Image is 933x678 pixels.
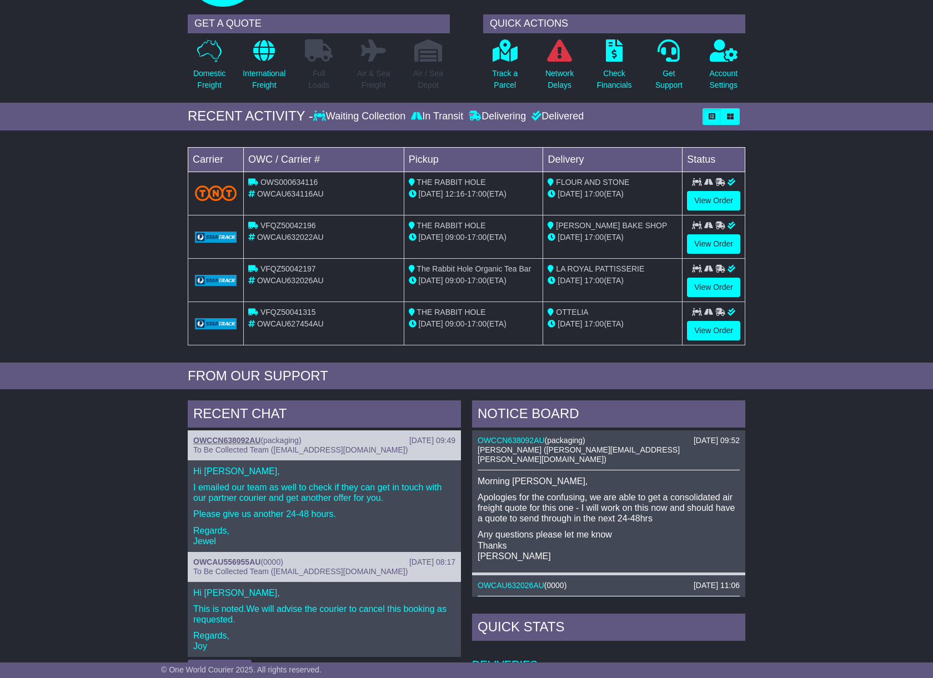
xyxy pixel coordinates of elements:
p: Account Settings [710,68,738,91]
span: 17:00 [467,233,486,242]
div: [DATE] 09:49 [409,436,455,445]
span: [DATE] [558,233,582,242]
span: The Rabbit Hole Organic Tea Bar [417,264,531,273]
span: [DATE] [558,319,582,328]
div: (ETA) [548,318,678,330]
div: QUICK ACTIONS [483,14,745,33]
span: OWCAU627454AU [257,319,324,328]
div: [DATE] 08:17 [409,558,455,567]
a: CheckFinancials [596,39,633,97]
p: Morning [PERSON_NAME], [478,476,740,486]
a: View Order [687,321,740,340]
td: Status [683,147,745,172]
span: [DATE] [558,276,582,285]
span: 09:00 [445,233,465,242]
div: ( ) [478,436,740,445]
p: Air & Sea Freight [357,68,390,91]
span: 17:00 [584,189,604,198]
p: Domestic Freight [193,68,225,91]
td: Pickup [404,147,543,172]
span: [DATE] [419,276,443,285]
span: 17:00 [584,276,604,285]
span: VFQZ50042196 [260,221,316,230]
img: GetCarrierServiceLogo [195,275,237,286]
span: OWCAU632026AU [257,276,324,285]
a: GetSupport [655,39,683,97]
td: OWC / Carrier # [244,147,404,172]
span: [DATE] [419,233,443,242]
span: THE RABBIT HOLE [417,178,485,187]
a: OWCCN638092AU [193,436,260,445]
a: OWCCN638092AU [478,436,545,445]
p: Air / Sea Depot [413,68,443,91]
div: ( ) [193,558,455,567]
a: Track aParcel [491,39,518,97]
div: ( ) [478,581,740,590]
span: [PERSON_NAME] ([PERSON_NAME][EMAIL_ADDRESS][PERSON_NAME][DOMAIN_NAME]) [478,445,680,464]
p: Get Support [655,68,683,91]
div: GET A QUOTE [188,14,450,33]
a: DomesticFreight [193,39,226,97]
span: 09:00 [445,319,465,328]
td: Deliveries [472,644,745,672]
p: I emailed our team as well to check if they can get in touch with our partner courier and get ano... [193,482,455,503]
p: Any questions please let me know Thanks [PERSON_NAME] [478,529,740,561]
div: - (ETA) [409,275,539,287]
span: To Be Collected Team ([EMAIL_ADDRESS][DOMAIN_NAME]) [193,567,408,576]
p: Regards, Joy [193,630,455,651]
div: - (ETA) [409,318,539,330]
span: 0000 [547,581,564,590]
div: RECENT ACTIVITY - [188,108,313,124]
p: Track a Parcel [492,68,518,91]
span: To Be Collected Team ([EMAIL_ADDRESS][DOMAIN_NAME]) [193,445,408,454]
div: NOTICE BOARD [472,400,745,430]
td: Delivery [543,147,683,172]
div: ( ) [193,436,455,445]
div: - (ETA) [409,232,539,243]
span: FLOUR AND STONE [556,178,629,187]
span: 17:00 [584,319,604,328]
a: AccountSettings [709,39,739,97]
p: Full Loads [305,68,333,91]
img: GetCarrierServiceLogo [195,232,237,243]
div: - (ETA) [409,188,539,200]
span: 17:00 [467,319,486,328]
td: Carrier [188,147,244,172]
span: 17:00 [467,276,486,285]
span: OTTELIA [556,308,588,317]
p: International Freight [243,68,285,91]
span: packaging [263,436,299,445]
div: [DATE] 11:06 [694,581,740,590]
span: OWCAU634116AU [257,189,324,198]
span: THE RABBIT HOLE [417,308,485,317]
span: packaging [547,436,583,445]
span: VFQZ50042197 [260,264,316,273]
div: Quick Stats [472,614,745,644]
span: 12:16 [445,189,465,198]
p: Apologies for the confusing, we are able to get a consolidated air freight quote for this one - I... [478,492,740,524]
span: 17:00 [584,233,604,242]
div: FROM OUR SUPPORT [188,368,745,384]
span: VFQZ50041315 [260,308,316,317]
a: View Order [687,234,740,254]
span: [PERSON_NAME] BAKE SHOP [556,221,667,230]
p: Hi [PERSON_NAME], [193,466,455,476]
p: This is noted.We will advise the courier to cancel this booking as requested. [193,604,455,625]
a: View Order [687,278,740,297]
div: (ETA) [548,188,678,200]
p: Please give us another 24-48 hours. [193,509,455,519]
span: [DATE] [419,189,443,198]
div: Delivering [466,111,529,123]
span: [DATE] [558,189,582,198]
a: OWCAU632026AU [478,581,544,590]
span: © One World Courier 2025. All rights reserved. [161,665,322,674]
p: Check Financials [597,68,632,91]
img: TNT_Domestic.png [195,185,237,200]
div: Waiting Collection [313,111,408,123]
span: 0000 [263,558,280,566]
p: Regards, Jewel [193,525,455,546]
a: InternationalFreight [242,39,286,97]
a: OWCAU556955AU [193,558,260,566]
p: Hi [PERSON_NAME], [193,587,455,598]
div: Delivered [529,111,584,123]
